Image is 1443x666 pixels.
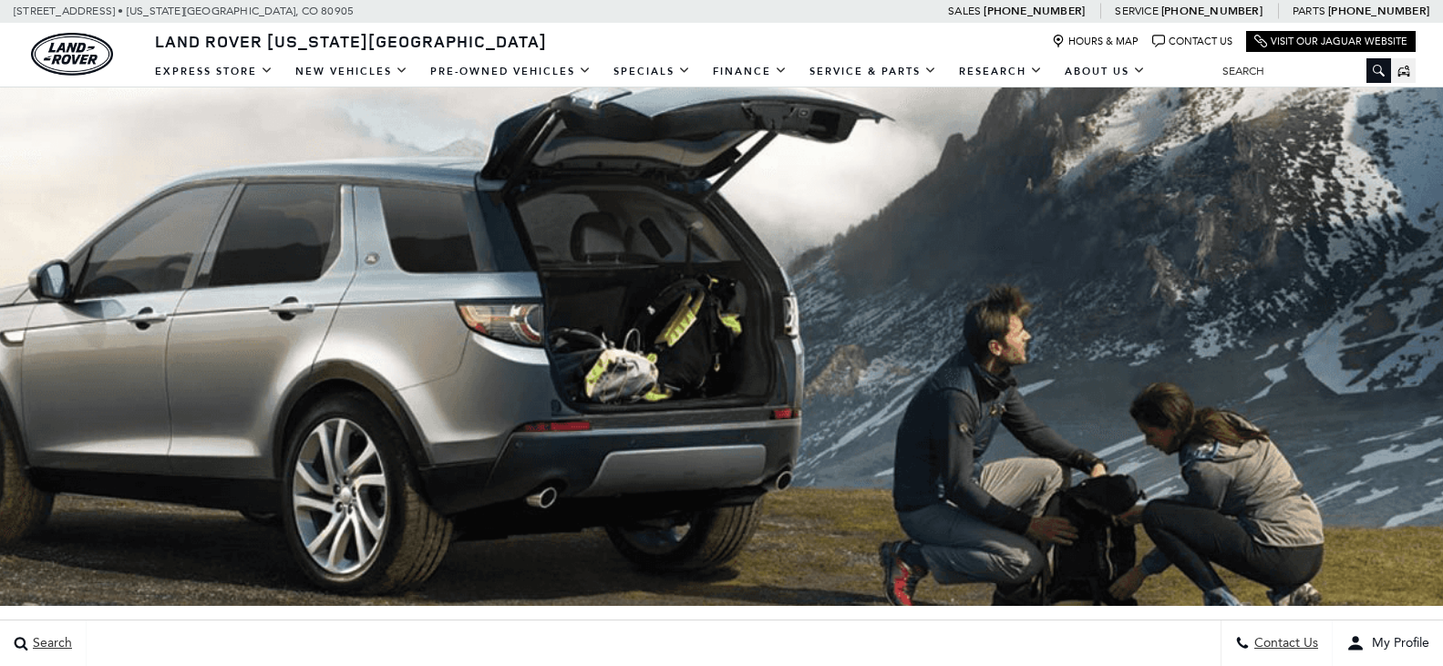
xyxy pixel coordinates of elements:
[984,4,1085,18] a: [PHONE_NUMBER]
[1293,5,1325,17] span: Parts
[155,30,547,52] span: Land Rover [US_STATE][GEOGRAPHIC_DATA]
[1209,60,1391,82] input: Search
[1365,636,1429,651] span: My Profile
[1152,35,1232,48] a: Contact Us
[28,636,72,651] span: Search
[31,33,113,76] a: land-rover
[1161,4,1263,18] a: [PHONE_NUMBER]
[144,30,558,52] a: Land Rover [US_STATE][GEOGRAPHIC_DATA]
[948,5,981,17] span: Sales
[1328,4,1429,18] a: [PHONE_NUMBER]
[1254,35,1407,48] a: Visit Our Jaguar Website
[948,56,1054,87] a: Research
[1333,620,1443,666] button: user-profile-menu
[1054,56,1157,87] a: About Us
[31,33,113,76] img: Land Rover
[603,56,702,87] a: Specials
[1115,5,1158,17] span: Service
[1052,35,1139,48] a: Hours & Map
[1250,636,1318,651] span: Contact Us
[14,5,354,17] a: [STREET_ADDRESS] • [US_STATE][GEOGRAPHIC_DATA], CO 80905
[144,56,1157,87] nav: Main Navigation
[702,56,799,87] a: Finance
[144,56,284,87] a: EXPRESS STORE
[799,56,948,87] a: Service & Parts
[284,56,419,87] a: New Vehicles
[419,56,603,87] a: Pre-Owned Vehicles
